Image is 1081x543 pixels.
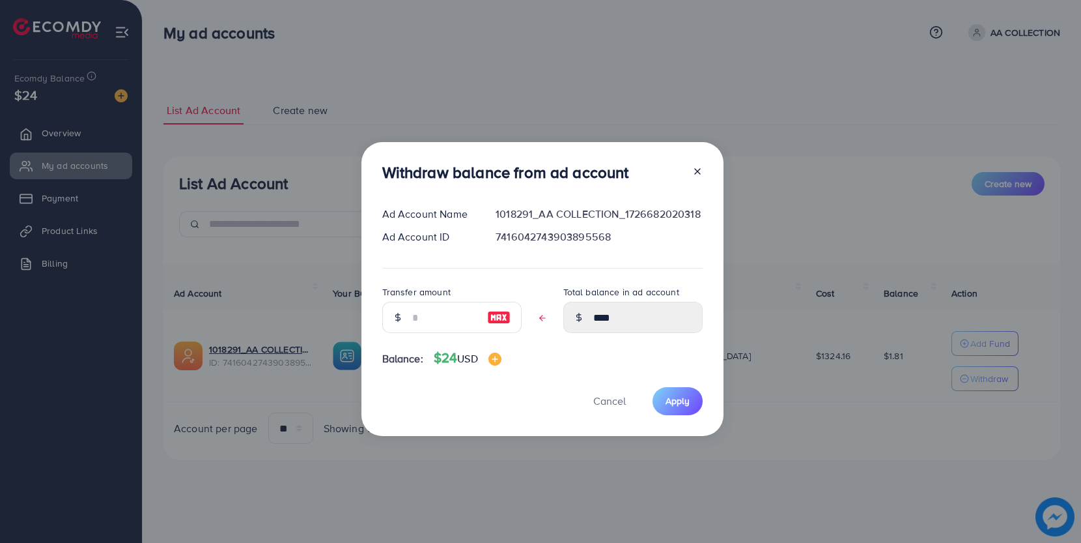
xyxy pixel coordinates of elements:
div: Ad Account ID [372,229,486,244]
img: image [487,310,511,325]
span: USD [457,351,477,366]
div: 7416042743903895568 [485,229,712,244]
div: Ad Account Name [372,207,486,222]
span: Apply [666,394,690,407]
button: Apply [653,387,703,415]
button: Cancel [577,387,642,415]
label: Total balance in ad account [563,286,679,299]
div: 1018291_AA COLLECTION_1726682020318 [485,207,712,222]
h3: Withdraw balance from ad account [382,163,629,182]
span: Cancel [593,394,626,408]
label: Transfer amount [382,286,451,299]
h4: $24 [434,350,501,366]
img: image [488,353,501,366]
span: Balance: [382,351,423,366]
